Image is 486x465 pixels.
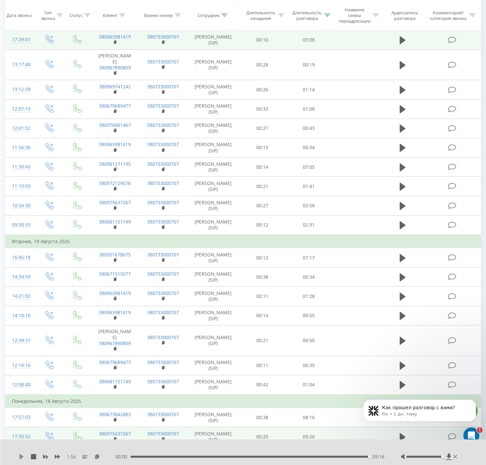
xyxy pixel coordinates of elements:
[12,160,28,173] div: 11:30:43
[239,427,286,446] td: 00:20
[187,177,239,196] td: [PERSON_NAME] (SIP)
[99,309,131,316] a: 380963981419
[187,138,239,157] td: [PERSON_NAME] (SIP)
[239,30,286,49] td: 00:10
[239,375,286,395] td: 00:42
[187,356,239,375] td: [PERSON_NAME] (SIP)
[147,271,179,277] a: 380733000707
[187,80,239,99] td: [PERSON_NAME] (SIP)
[147,161,179,167] a: 380733000707
[187,248,239,267] td: [PERSON_NAME] (SIP)
[239,306,286,325] td: 00:14
[12,430,28,443] div: 17:35:52
[7,13,32,18] div: Дата звонка
[99,122,131,128] a: 380976901467
[147,122,179,128] a: 380733000707
[12,270,28,283] div: 14:34:59
[99,103,131,109] a: 380679689477
[285,196,332,215] td: 03:58
[239,325,286,356] td: 00:21
[187,157,239,177] td: [PERSON_NAME] (SIP)
[239,248,286,267] td: 00:12
[99,141,131,147] a: 380963981419
[187,99,239,119] td: [PERSON_NAME] (SIP)
[12,83,28,96] div: 13:12:39
[41,10,55,21] div: Тип звонка
[187,119,239,138] td: [PERSON_NAME] (SIP)
[12,33,28,46] div: 17:29:01
[187,427,239,446] td: [PERSON_NAME] (SIP)
[99,271,131,277] a: 380671519277
[147,199,179,206] a: 380733000707
[285,119,332,138] td: 00:43
[99,251,131,258] a: 380501678675
[463,427,479,443] iframe: Intercom live chat
[99,340,131,346] a: 380967890859
[99,83,131,90] a: 380969741242
[12,411,28,424] div: 17:57:03
[239,177,286,196] td: 00:21
[285,30,332,49] td: 03:08
[239,157,286,177] td: 00:14
[285,248,332,267] td: 07:17
[187,306,239,325] td: [PERSON_NAME] (SIP)
[372,453,384,460] span: 09:16
[5,235,481,248] td: Вторник, 19 Августа 2025
[147,378,179,385] a: 380733000707
[187,49,239,80] td: [PERSON_NAME] (SIP)
[12,58,28,71] div: 13:17:40
[353,386,486,447] iframe: Intercom notifications повідомлення
[12,251,28,264] div: 16:05:18
[187,375,239,395] td: [PERSON_NAME] (SIP)
[285,306,332,325] td: 00:55
[187,30,239,49] td: [PERSON_NAME] (SIP)
[239,408,286,427] td: 00:38
[187,287,239,306] td: [PERSON_NAME] (SIP)
[12,309,28,322] div: 14:18:10
[285,215,332,235] td: 02:31
[187,215,239,235] td: [PERSON_NAME] (SIP)
[285,325,332,356] td: 00:50
[285,177,332,196] td: 01:41
[12,103,28,116] div: 12:07:19
[99,219,131,225] a: 380681721749
[12,290,28,303] div: 14:21:02
[147,34,179,40] a: 380733000707
[67,453,76,460] span: 1.5 x
[285,267,332,287] td: 00:34
[239,80,286,99] td: 00:26
[285,49,332,80] td: 00:19
[477,427,482,433] span: 1
[91,325,139,356] td: [PERSON_NAME]
[147,430,179,437] a: 380733000707
[442,455,444,458] div: Accessibility label
[99,430,131,437] a: 380975637267
[144,13,173,18] div: Бизнес номер
[99,199,131,206] a: 380975637267
[239,356,286,375] td: 00:11
[12,199,28,212] div: 10:54:30
[239,49,286,80] td: 00:28
[12,219,28,232] div: 09:30:33
[115,453,130,460] span: 00:00
[285,138,332,157] td: 00:34
[147,58,179,65] a: 380733000707
[368,455,371,458] div: Accessibility label
[239,119,286,138] td: 00:21
[147,83,179,90] a: 380733000707
[147,309,179,316] a: 380733000707
[12,378,28,391] div: 12:08:40
[91,49,139,80] td: [PERSON_NAME]
[147,251,179,258] a: 380733000707
[292,10,323,21] div: Длительность разговора
[285,157,332,177] td: 07:05
[12,359,28,372] div: 12:18:16
[285,375,332,395] td: 01:04
[285,427,332,446] td: 09:20
[12,122,28,135] div: 12:01:32
[187,325,239,356] td: [PERSON_NAME] (SIP)
[239,196,286,215] td: 00:27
